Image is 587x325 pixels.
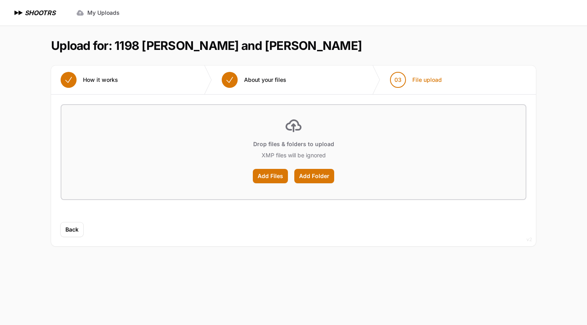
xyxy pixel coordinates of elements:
span: About your files [244,76,286,84]
span: Back [65,226,79,234]
button: About your files [212,65,296,94]
span: File upload [412,76,442,84]
span: My Uploads [87,9,120,17]
p: Drop files & folders to upload [253,140,334,148]
button: How it works [51,65,128,94]
button: 03 File upload [380,65,451,94]
h1: Upload for: 1198 [PERSON_NAME] and [PERSON_NAME] [51,38,362,53]
span: How it works [83,76,118,84]
button: Back [61,222,83,237]
a: My Uploads [71,6,124,20]
p: XMP files will be ignored [262,151,326,159]
img: SHOOTRS [13,8,25,18]
label: Add Folder [294,169,334,183]
div: v2 [526,235,532,244]
a: SHOOTRS SHOOTRS [13,8,55,18]
h1: SHOOTRS [25,8,55,18]
span: 03 [394,76,402,84]
label: Add Files [253,169,288,183]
